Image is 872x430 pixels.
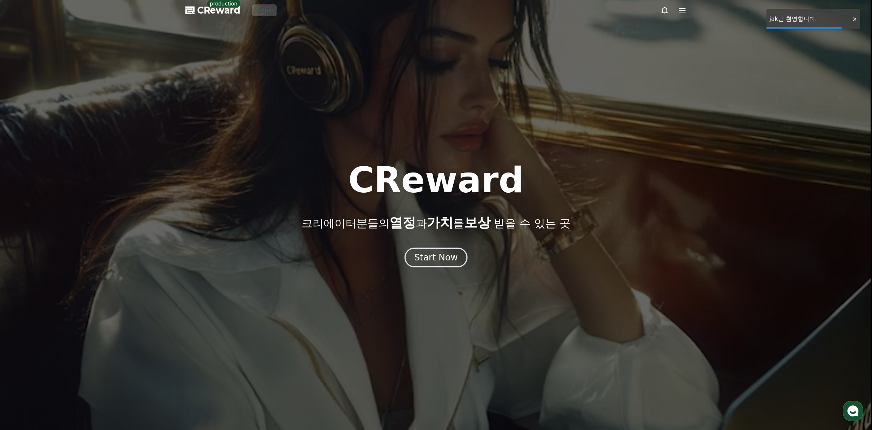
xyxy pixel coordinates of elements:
[197,4,240,16] span: CReward
[252,4,277,16] a: Admin
[302,215,570,230] p: 크리에이터분들의 과 를 받을 수 있는 곳
[464,215,491,230] span: 보상
[389,215,416,230] span: 열정
[427,215,453,230] span: 가치
[404,248,468,267] button: Start Now
[414,252,458,263] div: Start Now
[185,4,240,16] a: CReward
[348,163,524,198] h1: CReward
[404,255,468,262] a: Start Now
